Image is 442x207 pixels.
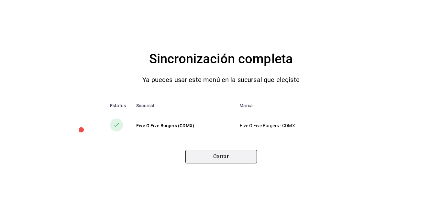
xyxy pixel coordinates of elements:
th: Marca [234,98,342,113]
p: Five O Five Burgers - CDMX [240,122,332,129]
th: Sucursal [131,98,234,113]
p: Ya puedes usar este menú en la sucursal que elegiste [142,75,300,85]
div: Five O Five Burgers (CDMX) [136,122,229,129]
h4: Sincronización completa [149,49,293,69]
button: Cerrar [185,150,257,163]
th: Estatus [100,98,131,113]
